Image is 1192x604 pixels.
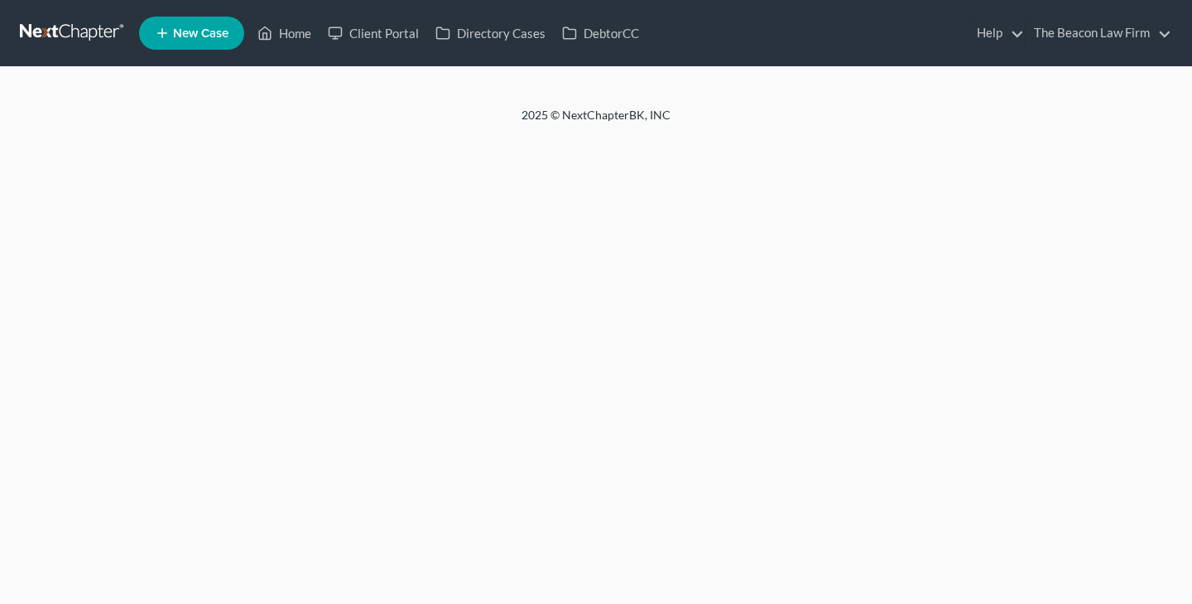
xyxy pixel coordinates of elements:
div: 2025 © NextChapterBK, INC [124,107,1068,137]
a: Help [968,18,1024,48]
a: DebtorCC [554,18,647,48]
a: The Beacon Law Firm [1026,18,1171,48]
a: Home [249,18,320,48]
new-legal-case-button: New Case [139,17,244,50]
a: Client Portal [320,18,427,48]
a: Directory Cases [427,18,554,48]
